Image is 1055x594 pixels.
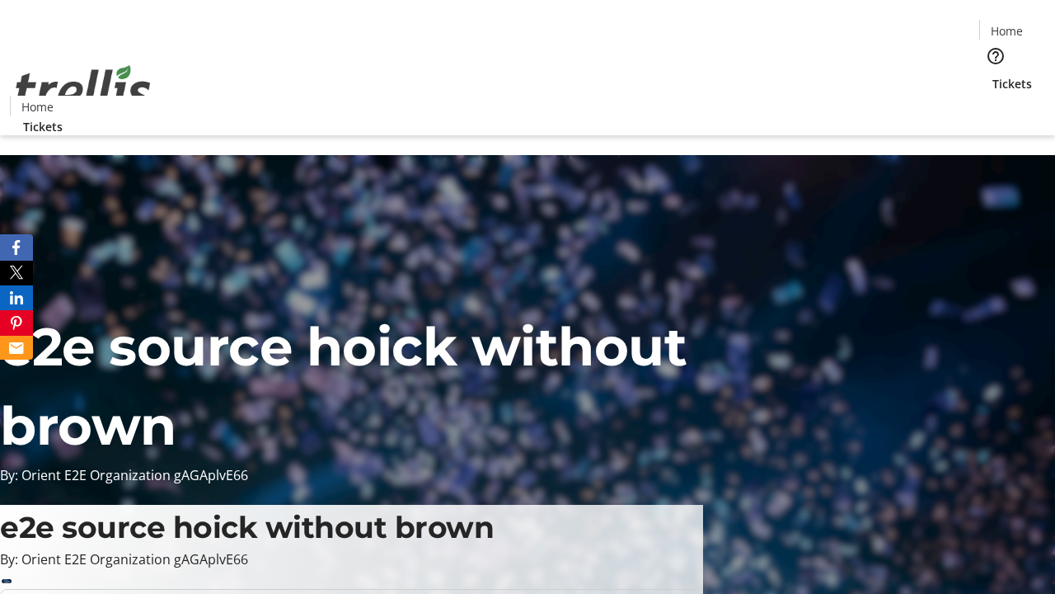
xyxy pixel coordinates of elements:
a: Home [11,98,63,115]
button: Help [979,40,1012,73]
button: Cart [979,92,1012,125]
a: Tickets [979,75,1045,92]
span: Tickets [992,75,1032,92]
img: Orient E2E Organization gAGAplvE66's Logo [10,47,157,130]
span: Home [21,98,54,115]
span: Tickets [23,118,63,135]
a: Home [980,22,1033,40]
a: Tickets [10,118,76,135]
span: Home [991,22,1023,40]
